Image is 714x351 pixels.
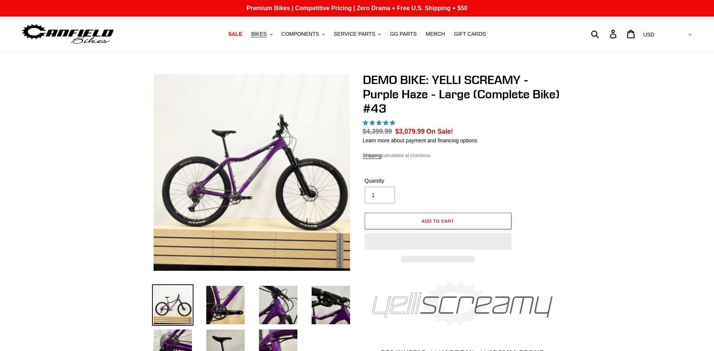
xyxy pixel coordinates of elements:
a: GG PARTS [386,29,420,39]
span: BIKES [251,31,266,37]
span: GIFT CARDS [454,31,486,37]
label: Quantity [365,177,436,185]
button: Add to cart [365,213,512,229]
img: Load image into Gallery viewer, DEMO BIKE: YELLI SCREAMY - Purple Haze - Large (Complete Bike) #43 [152,284,193,326]
a: MERCH [422,29,449,39]
h1: DEMO BIKE: YELLI SCREAMY - Purple Haze - Large (Complete Bike) #43 [363,73,562,116]
a: SALE [224,29,246,39]
button: BIKES [247,29,276,39]
span: $3,079.99 [395,128,425,135]
input: Search [595,26,614,42]
span: Add to cart [422,218,454,224]
button: SERVICE PARTS [330,29,385,39]
img: DEMO BIKE: YELLI SCREAMY - Purple Haze - Large (Complete Bike) #43 [154,74,350,271]
span: SALE [228,31,242,37]
a: Learn more about payment and financing options [363,137,477,143]
img: Canfield Bikes [21,22,115,46]
span: MERCH [426,31,445,37]
s: $4,399.99 [363,128,392,135]
img: Load image into Gallery viewer, DEMO BIKE: YELLI SCREAMY - Purple Haze - Large (Complete Bike) #43 [257,284,299,326]
span: 5.00 stars [363,120,397,126]
div: calculated at checkout. [363,152,562,159]
img: Load image into Gallery viewer, DEMO BIKE: YELLI SCREAMY - Purple Haze - Large (Complete Bike) #43 [310,284,352,326]
a: Shipping [363,153,382,159]
button: COMPONENTS [278,29,329,39]
span: SERVICE PARTS [334,31,375,37]
span: On Sale! [426,127,453,136]
img: Load image into Gallery viewer, DEMO BIKE: YELLI SCREAMY - Purple Haze - Large (Complete Bike) #43 [205,284,246,326]
span: GG PARTS [390,31,417,37]
span: COMPONENTS [282,31,319,37]
a: GIFT CARDS [450,29,490,39]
